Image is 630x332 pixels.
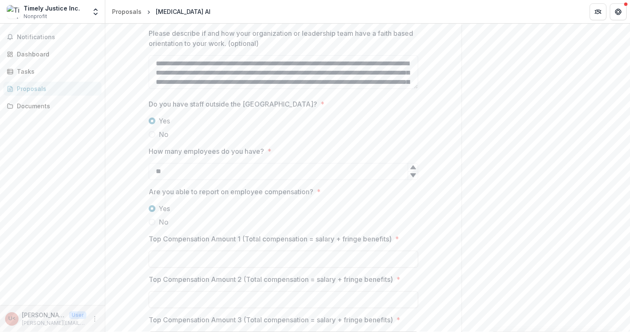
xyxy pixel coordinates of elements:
[159,203,170,214] span: Yes
[17,50,95,59] div: Dashboard
[159,217,168,227] span: No
[17,67,95,76] div: Tasks
[24,4,80,13] div: Timely Justice Inc.
[22,311,66,319] p: [PERSON_NAME] <[PERSON_NAME][EMAIL_ADDRESS][MEDICAL_DATA]>
[3,82,101,96] a: Proposals
[590,3,606,20] button: Partners
[17,102,95,110] div: Documents
[22,319,86,327] p: [PERSON_NAME][EMAIL_ADDRESS][MEDICAL_DATA]
[7,5,20,19] img: Timely Justice Inc.
[109,5,214,18] nav: breadcrumb
[69,311,86,319] p: User
[90,314,100,324] button: More
[149,146,264,156] p: How many employees do you have?
[159,129,168,139] span: No
[149,274,393,284] p: Top Compensation Amount 2 (Total compensation = salary + fringe benefits)
[149,234,392,244] p: Top Compensation Amount 1 (Total compensation = salary + fringe benefits)
[3,99,101,113] a: Documents
[17,84,95,93] div: Proposals
[149,315,393,325] p: Top Compensation Amount 3 (Total compensation = salary + fringe benefits)
[109,5,145,18] a: Proposals
[610,3,627,20] button: Get Help
[90,3,101,20] button: Open entity switcher
[159,116,170,126] span: Yes
[149,28,413,48] p: Please describe if and how your organization or leadership team have a faith based orientation to...
[3,30,101,44] button: Notifications
[3,47,101,61] a: Dashboard
[17,34,98,41] span: Notifications
[8,316,16,321] div: Utkarsh Saxena <utkarsh@adalat.ai>
[149,99,317,109] p: Do you have staff outside the [GEOGRAPHIC_DATA]?
[112,7,141,16] div: Proposals
[156,7,211,16] div: [MEDICAL_DATA] AI
[149,187,313,197] p: Are you able to report on employee compensation?
[24,13,47,20] span: Nonprofit
[3,64,101,78] a: Tasks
